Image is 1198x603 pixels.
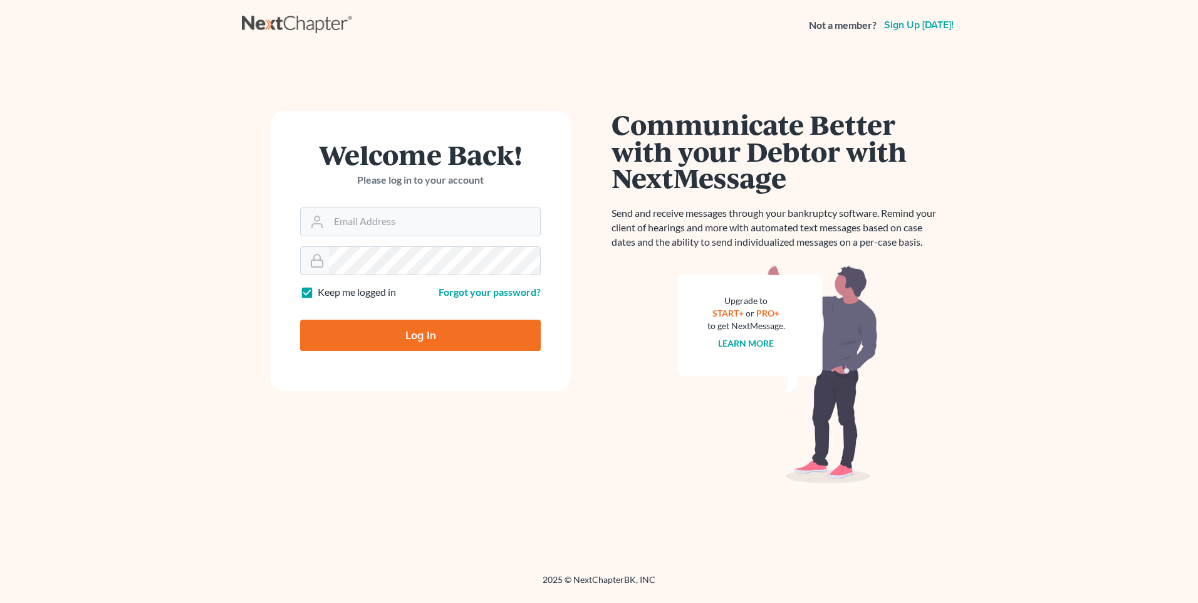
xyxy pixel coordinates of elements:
[677,265,878,484] img: nextmessage_bg-59042aed3d76b12b5cd301f8e5b87938c9018125f34e5fa2b7a6b67550977c72.svg
[746,308,755,318] span: or
[612,111,944,191] h1: Communicate Better with your Debtor with NextMessage
[713,308,744,318] a: START+
[612,206,944,249] p: Send and receive messages through your bankruptcy software. Remind your client of hearings and mo...
[439,286,541,298] a: Forgot your password?
[300,173,541,187] p: Please log in to your account
[719,338,774,349] a: Learn more
[329,208,540,236] input: Email Address
[707,295,785,307] div: Upgrade to
[300,320,541,351] input: Log In
[809,18,877,33] strong: Not a member?
[242,574,956,596] div: 2025 © NextChapterBK, INC
[757,308,780,318] a: PRO+
[882,20,956,30] a: Sign up [DATE]!
[318,285,396,300] label: Keep me logged in
[707,320,785,332] div: to get NextMessage.
[300,141,541,168] h1: Welcome Back!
